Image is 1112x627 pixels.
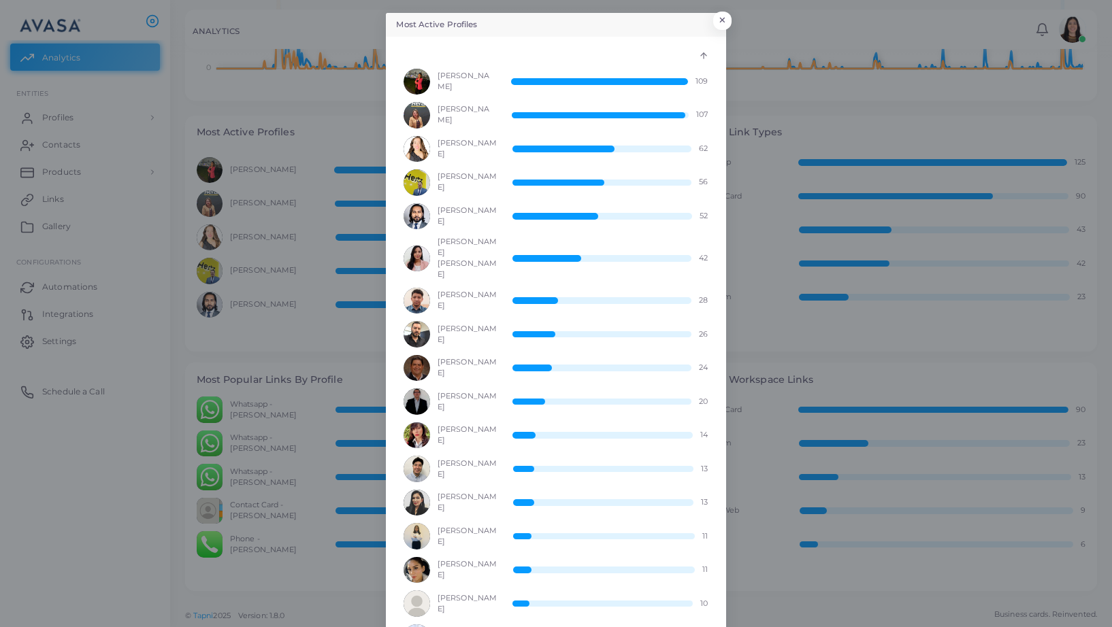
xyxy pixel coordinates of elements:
[699,143,708,154] span: 62
[438,237,497,280] span: [PERSON_NAME] [PERSON_NAME]
[404,321,430,348] img: avatar
[701,464,708,475] span: 13
[438,71,497,92] span: [PERSON_NAME]
[404,490,430,516] img: avatar
[701,497,708,508] span: 13
[438,171,497,193] span: [PERSON_NAME]
[396,19,477,31] h5: Most Active Profiles
[699,362,708,373] span: 24
[404,523,430,549] img: avatar
[438,205,497,227] span: [PERSON_NAME]
[438,138,497,160] span: [PERSON_NAME]
[438,424,497,446] span: [PERSON_NAME]
[404,102,430,129] img: avatar
[438,391,497,413] span: [PERSON_NAME]
[404,590,430,617] img: avatar
[404,203,430,230] img: avatar
[438,559,498,581] span: [PERSON_NAME]
[700,430,708,441] span: 14
[404,169,430,196] img: avatar
[702,564,708,575] span: 11
[404,245,430,272] img: avatar
[404,69,430,95] img: avatar
[404,422,430,449] img: avatar
[699,295,708,306] span: 28
[438,593,497,615] span: [PERSON_NAME]
[438,492,498,513] span: [PERSON_NAME]
[699,329,708,340] span: 26
[404,388,430,415] img: avatar
[438,526,498,547] span: [PERSON_NAME]
[438,458,498,480] span: [PERSON_NAME]
[700,211,708,222] span: 52
[438,290,497,311] span: [PERSON_NAME]
[702,531,708,542] span: 11
[404,456,430,482] img: avatar
[700,598,708,609] span: 10
[404,136,430,163] img: avatar
[404,355,430,382] img: avatar
[438,324,497,345] span: [PERSON_NAME]
[404,288,430,314] img: avatar
[404,557,430,583] img: avatar
[438,104,497,126] span: [PERSON_NAME]
[438,357,497,379] span: [PERSON_NAME]
[699,253,708,264] span: 42
[699,177,708,188] span: 56
[699,396,708,407] span: 20
[713,12,732,29] button: Close
[696,76,708,87] span: 109
[696,109,708,120] span: 107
